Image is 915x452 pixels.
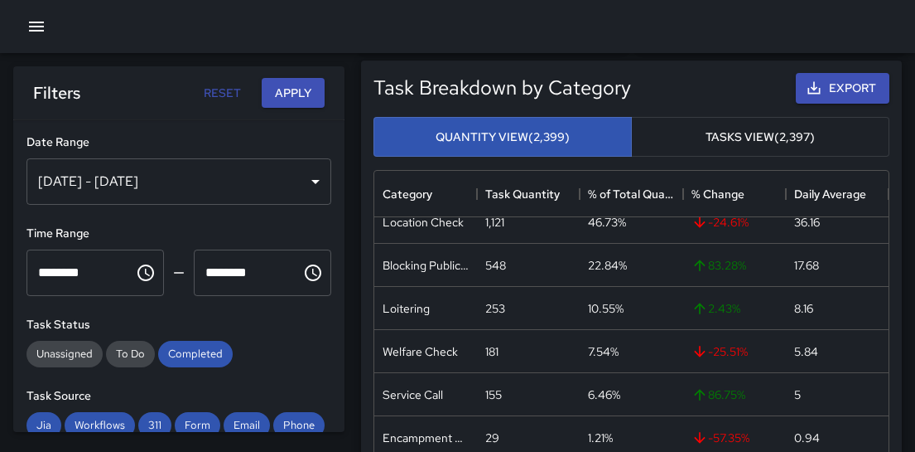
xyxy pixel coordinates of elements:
div: Service Call [383,386,443,403]
button: Export [796,73,889,104]
button: Tasks View(2,397) [631,117,889,158]
div: % of Total Quantity [580,171,682,217]
span: Form [175,418,220,432]
span: 311 [138,418,171,432]
div: Location Check [383,214,464,231]
div: 548 [485,257,506,274]
span: -25.51 % [691,343,748,360]
div: Encampment Contact [383,430,469,446]
div: 6.46% [588,386,620,403]
div: 253 [485,300,505,317]
div: Daily Average [786,171,889,217]
div: 36.16 [794,214,820,231]
span: Completed [158,347,233,361]
span: -24.61 % [691,214,749,231]
div: Email [224,412,270,439]
button: Apply [262,78,325,109]
span: -57.35 % [691,430,749,446]
div: Category [383,171,432,217]
div: Completed [158,341,233,367]
span: Workflows [65,418,135,432]
div: 46.73% [588,214,626,231]
div: 8.16 [794,300,813,317]
div: Task Quantity [485,171,560,217]
div: 181 [485,343,498,360]
span: Phone [273,418,325,432]
div: Welfare Check [383,343,458,360]
h6: Date Range [26,134,331,152]
div: 5 [794,386,801,403]
div: Category [374,171,477,217]
div: Jia [26,412,61,439]
div: 17.68 [794,257,819,274]
div: 1,121 [485,214,504,231]
div: 10.55% [588,300,624,317]
span: 83.28 % [691,257,746,274]
div: 1.21% [588,430,613,446]
div: 29 [485,430,499,446]
h5: Task Breakdown by Category [373,75,789,101]
span: Jia [26,418,61,432]
div: Workflows [65,412,135,439]
div: Unassigned [26,341,103,367]
div: To Do [106,341,155,367]
span: To Do [106,347,155,361]
div: [DATE] - [DATE] [26,158,331,205]
button: Quantity View(2,399) [373,117,632,158]
button: Choose time, selected time is 11:59 PM [296,256,330,289]
h6: Task Status [26,316,331,334]
div: Form [175,412,220,439]
div: 155 [485,386,502,403]
h6: Filters [33,80,80,106]
div: Loitering [383,300,430,317]
div: Daily Average [794,171,866,217]
span: 2.43 % [691,300,740,317]
div: % of Total Quantity [588,171,674,217]
button: Reset [195,78,248,109]
span: 86.75 % [691,386,745,403]
div: Task Quantity [477,171,580,217]
span: Unassigned [26,347,103,361]
div: 5.84 [794,343,818,360]
h6: Task Source [26,387,331,406]
div: % Change [691,171,744,217]
div: 7.54% [588,343,619,360]
div: 22.84% [588,257,627,274]
button: Choose time, selected time is 12:00 AM [129,256,162,289]
span: Email [224,418,270,432]
div: 311 [138,412,171,439]
div: 0.94 [794,430,820,446]
div: Blocking Public Sidewalk [383,257,469,274]
h6: Time Range [26,225,331,243]
div: Phone [273,412,325,439]
div: % Change [683,171,786,217]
